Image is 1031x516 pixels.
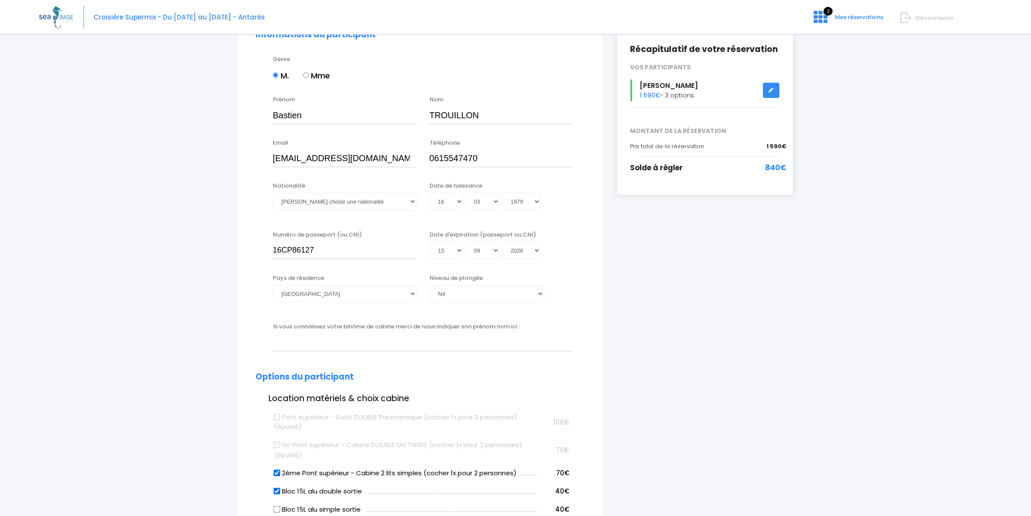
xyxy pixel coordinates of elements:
label: M. [273,70,289,81]
label: Date de naissance [430,182,482,190]
label: Date d'expiration (passeport ou CNI) [430,230,536,239]
div: VOS PARTICIPANTS [624,63,786,72]
span: 3 [824,7,833,16]
span: Déconnexion [916,14,953,22]
input: 2ème Pont supérieur - Cabine 2 lits simples (cocher 1x pour 2 personnes) [274,469,281,476]
h2: Options du participant [255,372,586,382]
div: - 3 options [624,79,786,101]
span: Mes réservations [835,13,883,21]
label: Si vous connaissez votre binôme de cabine merci de nous indiquer son prénom nom ici : [273,322,520,331]
label: 1er Pont supérieur - Cabine DOUBLE OU TWINS (cocher 1x pour 2 personnes) (épuisé) [274,440,537,460]
h3: Location matériels & choix cabine [255,394,586,404]
span: 70€ [556,468,569,477]
label: Bloc 15L alu simple sortie [274,505,361,515]
span: 40€ [555,505,569,514]
label: Pays de résidence [273,274,324,282]
input: Bloc 15L alu double sortie [274,487,281,494]
span: Prix total de la réservation [630,142,704,150]
span: Solde à régler [630,162,683,173]
h2: Récapitulatif de votre réservation [630,44,780,55]
h2: Informations du participant [255,30,586,40]
label: Numéro de passeport (ou CNI) [273,230,362,239]
label: Nom [430,95,443,104]
input: 1er Pont supérieur - Cabine DOUBLE OU TWINS (cocher 1x pour 2 personnes) (épuisé) [274,441,281,448]
span: MONTANT DE LA RÉSERVATION [624,127,786,136]
span: 100€ [553,418,569,427]
span: 40€ [555,487,569,496]
label: Genre [273,55,290,64]
a: 3 Mes réservations [807,16,889,24]
label: Mme [303,70,330,81]
label: Téléphone [430,139,460,147]
span: [PERSON_NAME] [640,81,698,91]
input: Bloc 15L alu simple sortie [274,506,281,513]
span: 1 590€ [640,91,660,100]
label: Bloc 15L alu double sortie [274,487,362,497]
label: Nationalité [273,182,305,190]
label: Prénom [273,95,295,104]
span: 70€ [556,445,569,454]
label: Email [273,139,288,147]
input: Pont supérieur - Suite DOUBLE Panoramique (cocher 1x pour 2 personnes) (épuisé) [274,413,281,420]
input: M. [273,72,278,78]
span: 1 590€ [766,142,786,151]
span: 840€ [765,162,786,174]
label: 2ème Pont supérieur - Cabine 2 lits simples (cocher 1x pour 2 personnes) [274,468,517,478]
label: Pont supérieur - Suite DOUBLE Panoramique (cocher 1x pour 2 personnes) (épuisé) [274,412,537,432]
input: Mme [303,72,309,78]
label: Niveau de plongée [430,274,483,282]
span: Croisière Supermix - Du [DATE] au [DATE] - Antarès [94,13,265,22]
